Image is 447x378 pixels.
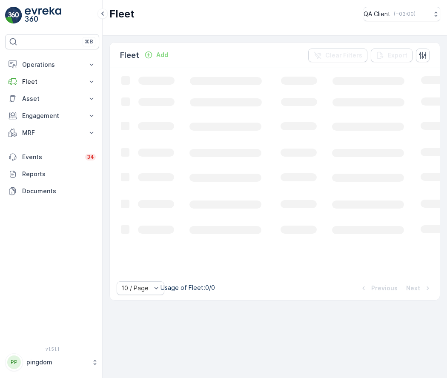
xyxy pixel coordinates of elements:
[388,51,407,60] p: Export
[5,124,99,141] button: MRF
[308,49,367,62] button: Clear Filters
[5,346,99,352] span: v 1.51.1
[160,283,215,292] p: Usage of Fleet : 0/0
[26,358,87,367] p: pingdom
[22,60,82,69] p: Operations
[156,51,168,59] p: Add
[141,50,172,60] button: Add
[5,56,99,73] button: Operations
[22,153,80,161] p: Events
[371,49,413,62] button: Export
[358,283,398,293] button: Previous
[109,7,135,21] p: Fleet
[22,77,82,86] p: Fleet
[405,283,433,293] button: Next
[5,107,99,124] button: Engagement
[25,7,61,24] img: logo_light-DOdMpM7g.png
[5,7,22,24] img: logo
[5,73,99,90] button: Fleet
[22,129,82,137] p: MRF
[7,355,21,369] div: PP
[22,187,96,195] p: Documents
[5,166,99,183] a: Reports
[5,353,99,371] button: PPpingdom
[5,149,99,166] a: Events34
[371,284,398,292] p: Previous
[364,7,440,21] button: QA Client(+03:00)
[85,38,93,45] p: ⌘B
[22,112,82,120] p: Engagement
[87,154,94,160] p: 34
[5,183,99,200] a: Documents
[22,170,96,178] p: Reports
[5,90,99,107] button: Asset
[406,284,420,292] p: Next
[325,51,362,60] p: Clear Filters
[22,94,82,103] p: Asset
[120,49,139,61] p: Fleet
[394,11,415,17] p: ( +03:00 )
[364,10,390,18] p: QA Client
